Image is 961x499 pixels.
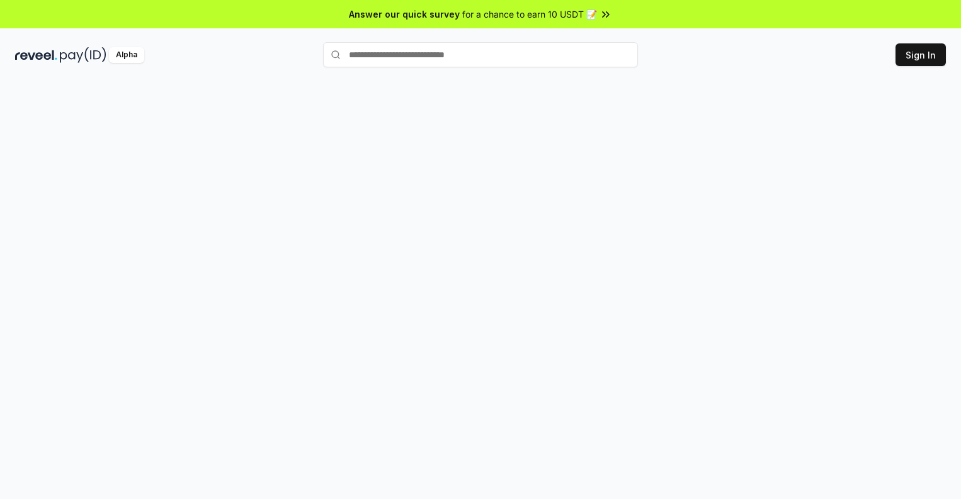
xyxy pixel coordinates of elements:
[109,47,144,63] div: Alpha
[462,8,597,21] span: for a chance to earn 10 USDT 📝
[896,43,946,66] button: Sign In
[15,47,57,63] img: reveel_dark
[60,47,106,63] img: pay_id
[349,8,460,21] span: Answer our quick survey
